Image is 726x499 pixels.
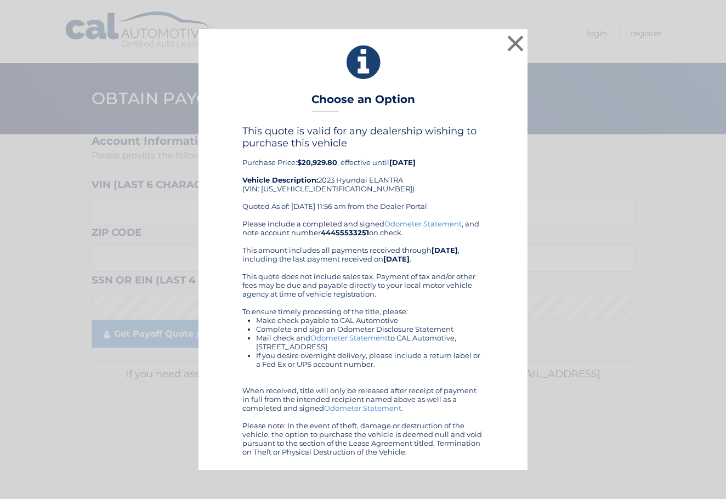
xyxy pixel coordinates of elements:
[256,333,484,351] li: Mail check and to CAL Automotive, [STREET_ADDRESS]
[310,333,388,342] a: Odometer Statement
[256,316,484,325] li: Make check payable to CAL Automotive
[311,93,415,112] h3: Choose an Option
[256,351,484,368] li: If you desire overnight delivery, please include a return label or a Fed Ex or UPS account number.
[321,228,369,237] b: 44455533251
[389,158,416,167] b: [DATE]
[324,404,401,412] a: Odometer Statement
[242,175,318,184] strong: Vehicle Description:
[504,32,526,54] button: ×
[242,125,484,219] div: Purchase Price: , effective until 2023 Hyundai ELANTRA (VIN: [US_VEHICLE_IDENTIFICATION_NUMBER]) ...
[383,254,410,263] b: [DATE]
[256,325,484,333] li: Complete and sign an Odometer Disclosure Statement
[297,158,337,167] b: $20,929.80
[432,246,458,254] b: [DATE]
[242,219,484,456] div: Please include a completed and signed , and note account number on check. This amount includes al...
[242,125,484,149] h4: This quote is valid for any dealership wishing to purchase this vehicle
[384,219,462,228] a: Odometer Statement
